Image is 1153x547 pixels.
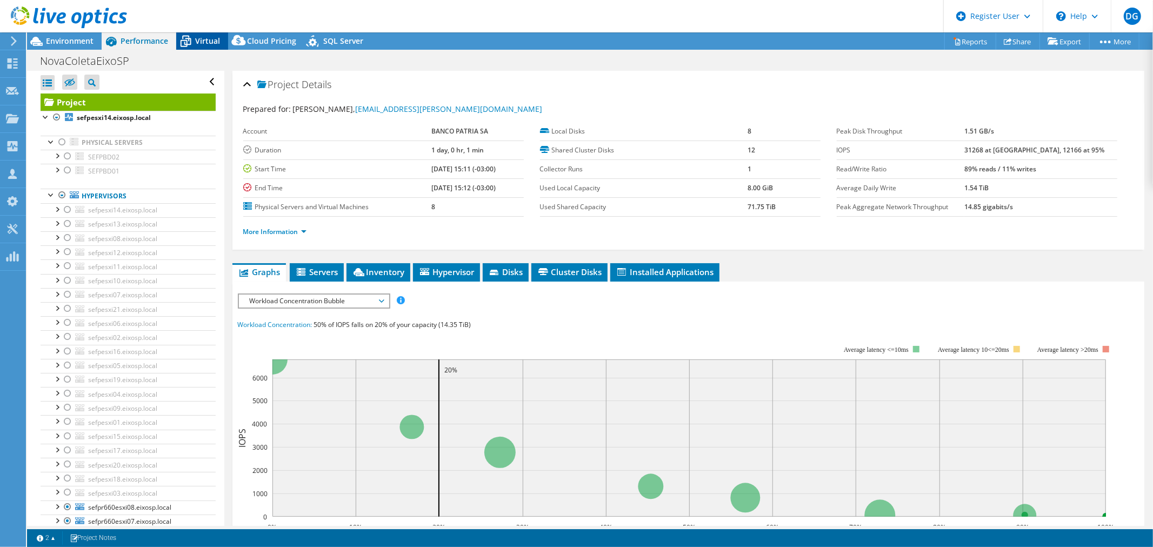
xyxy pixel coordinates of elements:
text: 60% [766,523,779,532]
span: sefpesxi08.eixosp.local [88,234,157,243]
span: Servers [295,266,338,277]
label: Used Shared Capacity [540,202,748,212]
span: sefpesxi19.eixosp.local [88,375,157,384]
text: 3000 [252,443,268,452]
text: 1000 [252,489,268,498]
span: Disks [488,266,523,277]
a: sefpesxi17.eixosp.local [41,444,216,458]
text: 0 [263,512,267,522]
a: More Information [243,227,306,236]
a: sefpesxi12.eixosp.local [41,245,216,259]
b: 12 [748,145,755,155]
text: 6000 [252,373,268,383]
b: 8 [748,126,751,136]
span: SEFPBD01 [88,166,119,176]
a: Project [41,94,216,111]
text: Average latency >20ms [1037,346,1098,353]
span: Virtual [195,36,220,46]
text: 50% [683,523,696,532]
text: 5000 [252,396,268,405]
span: sefpesxi14.eixosp.local [88,205,157,215]
text: 2000 [252,466,268,475]
a: [EMAIL_ADDRESS][PERSON_NAME][DOMAIN_NAME] [356,104,543,114]
span: sefpesxi05.eixosp.local [88,361,157,370]
a: sefpesxi03.eixosp.local [41,486,216,500]
a: Project Notes [62,531,124,545]
a: More [1089,33,1139,50]
a: sefpesxi14.eixosp.local [41,203,216,217]
span: SQL Server [323,36,363,46]
a: sefpesxi01.eixosp.local [41,415,216,429]
span: Hypervisor [418,266,475,277]
span: Inventory [352,266,405,277]
a: sefpesxi08.eixosp.local [41,231,216,245]
text: 0% [268,523,277,532]
span: sefpesxi20.eixosp.local [88,461,157,470]
b: 8 [431,202,435,211]
span: Cluster Disks [537,266,602,277]
b: 8.00 GiB [748,183,773,192]
span: sefpesxi10.eixosp.local [88,276,157,285]
label: Local Disks [540,126,748,137]
a: sefpesxi19.eixosp.local [41,373,216,387]
label: Account [243,126,431,137]
b: 1 day, 0 hr, 1 min [431,145,484,155]
label: Peak Disk Throughput [837,126,965,137]
span: sefpr660esxi07.eixosp.local [88,517,171,526]
a: SEFPBD02 [41,150,216,164]
span: sefpesxi06.eixosp.local [88,319,157,328]
span: Workload Concentration Bubble [244,295,383,308]
b: [DATE] 15:12 (-03:00) [431,183,496,192]
tspan: Average latency <=10ms [844,346,909,353]
text: 20% [444,365,457,375]
a: sefpesxi15.eixosp.local [41,430,216,444]
a: sefpesxi10.eixosp.local [41,274,216,288]
span: SEFPBD02 [88,152,119,162]
span: sefpesxi04.eixosp.local [88,390,157,399]
label: Shared Cluster Disks [540,145,748,156]
h1: NovaColetaEixoSP [35,55,146,67]
label: Duration [243,145,431,156]
a: sefpesxi18.eixosp.local [41,472,216,486]
a: 2 [29,531,63,545]
a: sefpesxi07.eixosp.local [41,288,216,302]
span: sefpesxi11.eixosp.local [88,262,157,271]
span: sefpesxi13.eixosp.local [88,219,157,229]
a: sefpesxi21.eixosp.local [41,302,216,316]
a: sefpesxi16.eixosp.local [41,345,216,359]
text: 100% [1097,523,1114,532]
span: sefpesxi15.eixosp.local [88,432,157,441]
label: Physical Servers and Virtual Machines [243,202,431,212]
a: sefpesxi04.eixosp.local [41,387,216,401]
b: 1.51 GB/s [964,126,994,136]
span: sefpesxi18.eixosp.local [88,475,157,484]
text: 40% [599,523,612,532]
span: Performance [121,36,168,46]
b: 31268 at [GEOGRAPHIC_DATA], 12166 at 95% [964,145,1104,155]
label: Peak Aggregate Network Throughput [837,202,965,212]
span: sefpesxi02.eixosp.local [88,333,157,342]
span: sefpr660esxi08.eixosp.local [88,503,171,512]
label: End Time [243,183,431,194]
text: 30% [516,523,529,532]
span: Graphs [238,266,281,277]
label: Average Daily Write [837,183,965,194]
text: 80% [933,523,946,532]
label: Start Time [243,164,431,175]
b: 1.54 TiB [964,183,989,192]
span: DG [1124,8,1141,25]
a: Share [996,33,1040,50]
text: 70% [849,523,862,532]
a: sefpr660esxi07.eixosp.local [41,515,216,529]
a: Physical Servers [41,136,216,150]
span: Project [257,79,299,90]
label: Read/Write Ratio [837,164,965,175]
label: Used Local Capacity [540,183,748,194]
label: Collector Runs [540,164,748,175]
a: sefpesxi06.eixosp.local [41,316,216,330]
text: 4000 [252,419,267,429]
span: sefpesxi09.eixosp.local [88,404,157,413]
span: Details [302,78,332,91]
b: 14.85 gigabits/s [964,202,1013,211]
a: sefpesxi05.eixosp.local [41,359,216,373]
